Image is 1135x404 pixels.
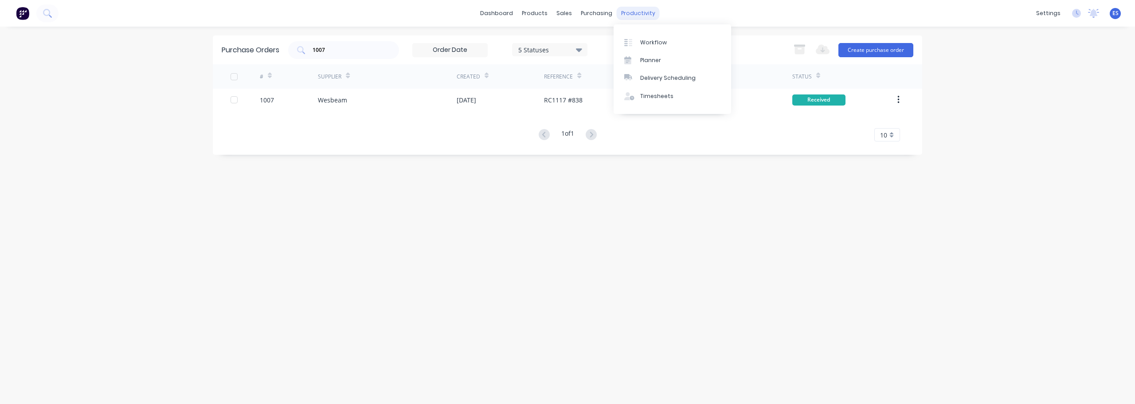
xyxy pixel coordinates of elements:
span: 10 [880,130,887,140]
a: dashboard [476,7,517,20]
div: Workflow [640,39,667,47]
div: 1 of 1 [561,129,574,141]
a: Delivery Scheduling [614,69,731,87]
input: Search purchase orders... [312,46,385,55]
div: sales [552,7,576,20]
div: settings [1032,7,1065,20]
input: Order Date [413,43,487,57]
div: Status [792,73,812,81]
div: Supplier [318,73,341,81]
div: RC1117 #838 [544,95,583,105]
div: Delivery Scheduling [640,74,696,82]
img: Factory [16,7,29,20]
div: Reference [544,73,573,81]
div: Received [792,94,845,106]
div: 5 Statuses [518,45,582,54]
div: Wesbeam [318,95,347,105]
div: Planner [640,56,661,64]
div: Timesheets [640,92,673,100]
div: productivity [617,7,660,20]
a: Planner [614,51,731,69]
div: # [260,73,263,81]
div: products [517,7,552,20]
div: [DATE] [457,95,476,105]
div: purchasing [576,7,617,20]
a: Timesheets [614,87,731,105]
div: Purchase Orders [222,45,279,55]
div: Created [457,73,480,81]
div: 1007 [260,95,274,105]
button: Create purchase order [838,43,913,57]
span: ES [1112,9,1119,17]
a: Workflow [614,33,731,51]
